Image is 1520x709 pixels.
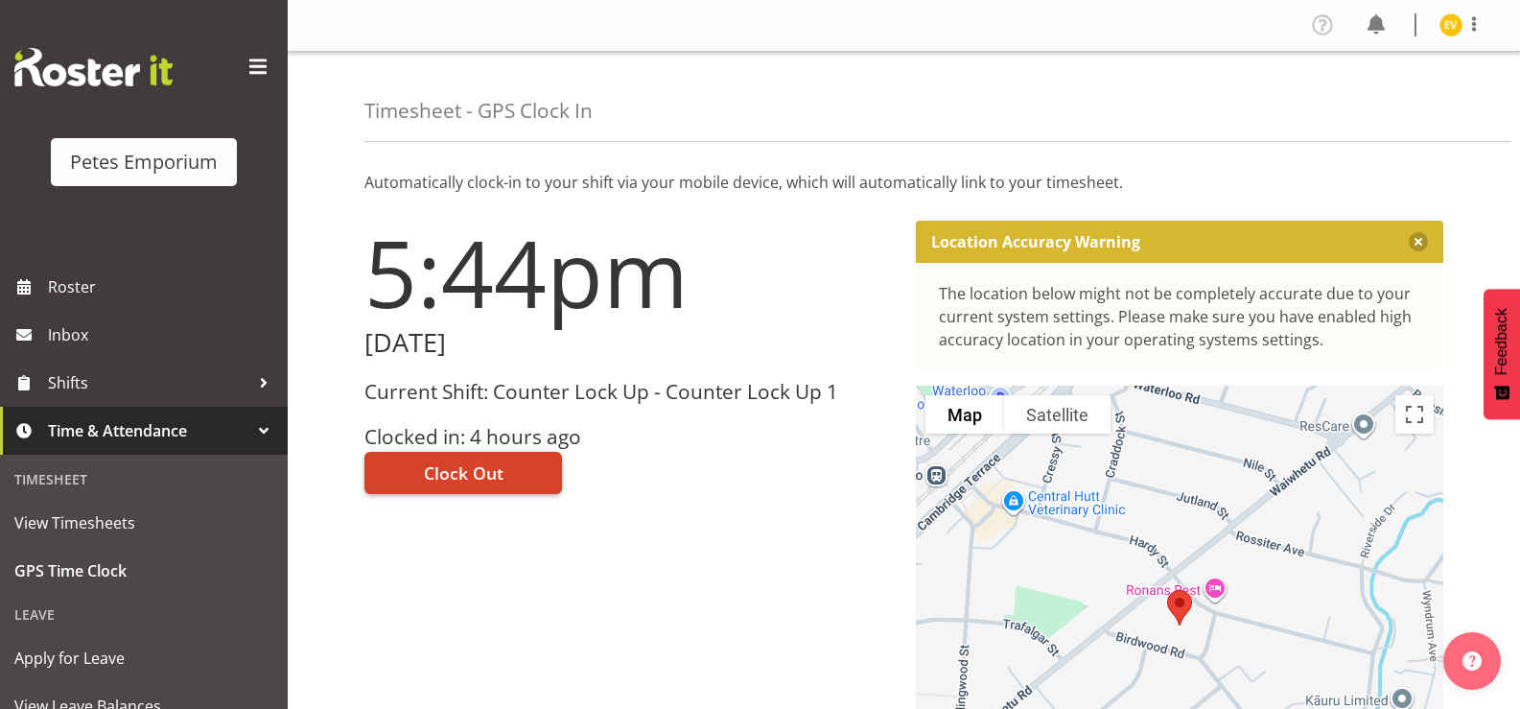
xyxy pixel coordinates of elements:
[364,381,893,403] h3: Current Shift: Counter Lock Up - Counter Lock Up 1
[5,499,283,547] a: View Timesheets
[364,426,893,448] h3: Clocked in: 4 hours ago
[931,232,1140,251] p: Location Accuracy Warning
[364,452,562,494] button: Clock Out
[5,547,283,595] a: GPS Time Clock
[5,634,283,682] a: Apply for Leave
[70,148,218,177] div: Petes Emporium
[364,100,593,122] h4: Timesheet - GPS Clock In
[424,461,503,485] span: Clock Out
[1409,232,1428,251] button: Close message
[5,595,283,634] div: Leave
[939,282,1421,351] div: The location below might not be completely accurate due to your current system settings. Please m...
[48,368,249,397] span: Shifts
[1484,289,1520,419] button: Feedback - Show survey
[364,171,1443,194] p: Automatically clock-in to your shift via your mobile device, which will automatically link to you...
[1439,13,1462,36] img: eva-vailini10223.jpg
[5,460,283,499] div: Timesheet
[48,272,278,301] span: Roster
[925,395,1004,434] button: Show street map
[14,556,273,585] span: GPS Time Clock
[48,416,249,445] span: Time & Attendance
[364,328,893,358] h2: [DATE]
[1493,308,1510,375] span: Feedback
[14,644,273,673] span: Apply for Leave
[14,508,273,537] span: View Timesheets
[1395,395,1434,434] button: Toggle fullscreen view
[1462,651,1482,671] img: help-xxl-2.png
[14,48,173,86] img: Rosterit website logo
[1004,395,1111,434] button: Show satellite imagery
[364,221,893,324] h1: 5:44pm
[48,320,278,349] span: Inbox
